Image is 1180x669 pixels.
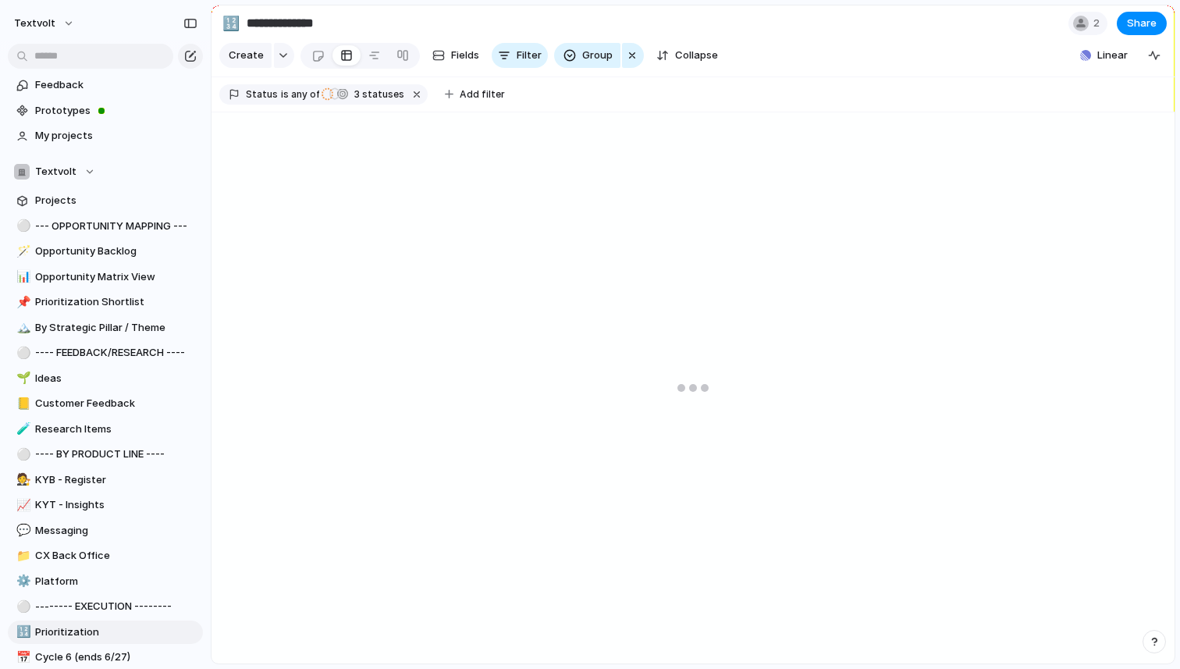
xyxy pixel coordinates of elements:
[8,392,203,415] a: 📒Customer Feedback
[8,443,203,466] div: ⚪---- BY PRODUCT LINE ----
[8,341,203,365] a: ⚪---- FEEDBACK/RESEARCH ----
[14,523,30,539] button: 💬
[16,547,27,565] div: 📁
[16,420,27,438] div: 🧪
[14,294,30,310] button: 📌
[14,320,30,336] button: 🏔️
[16,243,27,261] div: 🪄
[14,472,30,488] button: 🧑‍⚖️
[222,12,240,34] div: 🔢
[14,371,30,386] button: 🌱
[35,396,197,411] span: Customer Feedback
[14,219,30,234] button: ⚪
[35,447,197,462] span: ---- BY PRODUCT LINE ----
[7,11,83,36] button: textvolt
[8,290,203,314] a: 📌Prioritization Shortlist
[35,244,197,259] span: Opportunity Backlog
[35,294,197,310] span: Prioritization Shortlist
[16,521,27,539] div: 💬
[16,446,27,464] div: ⚪
[8,418,203,441] div: 🧪Research Items
[8,519,203,543] a: 💬Messaging
[321,86,407,103] button: 3 statuses
[8,189,203,212] a: Projects
[8,316,203,340] a: 🏔️By Strategic Pillar / Theme
[675,48,718,63] span: Collapse
[1093,16,1104,31] span: 2
[16,217,27,235] div: ⚪
[35,548,197,564] span: CX Back Office
[8,544,203,568] a: 📁CX Back Office
[35,472,197,488] span: KYB - Register
[435,84,514,105] button: Add filter
[8,265,203,289] a: 📊Opportunity Matrix View
[35,193,197,208] span: Projects
[350,87,404,101] span: statuses
[14,345,30,361] button: ⚪
[246,87,278,101] span: Status
[35,320,197,336] span: By Strategic Pillar / Theme
[650,43,724,68] button: Collapse
[35,422,197,437] span: Research Items
[16,344,27,362] div: ⚪
[8,73,203,97] a: Feedback
[1074,44,1134,67] button: Linear
[8,99,203,123] a: Prototypes
[16,318,27,336] div: 🏔️
[582,48,613,63] span: Group
[16,471,27,489] div: 🧑‍⚖️
[16,496,27,514] div: 📈
[14,422,30,437] button: 🧪
[451,48,479,63] span: Fields
[14,244,30,259] button: 🪄
[8,160,203,183] button: Textvolt
[35,128,197,144] span: My projects
[35,523,197,539] span: Messaging
[278,86,322,103] button: isany of
[14,396,30,411] button: 📒
[289,87,319,101] span: any of
[8,215,203,238] a: ⚪--- OPPORTUNITY MAPPING ---
[8,468,203,492] a: 🧑‍⚖️KYB - Register
[1117,12,1167,35] button: Share
[14,497,30,513] button: 📈
[1127,16,1157,31] span: Share
[16,395,27,413] div: 📒
[281,87,289,101] span: is
[219,11,243,36] button: 🔢
[35,345,197,361] span: ---- FEEDBACK/RESEARCH ----
[492,43,548,68] button: Filter
[16,294,27,311] div: 📌
[426,43,485,68] button: Fields
[350,88,362,100] span: 3
[14,447,30,462] button: ⚪
[16,268,27,286] div: 📊
[35,497,197,513] span: KYT - Insights
[229,48,264,63] span: Create
[219,43,272,68] button: Create
[517,48,542,63] span: Filter
[14,16,55,31] span: textvolt
[8,493,203,517] a: 📈KYT - Insights
[8,240,203,263] a: 🪄Opportunity Backlog
[8,124,203,148] a: My projects
[8,367,203,390] a: 🌱Ideas
[35,77,197,93] span: Feedback
[35,103,197,119] span: Prototypes
[1097,48,1128,63] span: Linear
[16,369,27,387] div: 🌱
[35,371,197,386] span: Ideas
[35,164,76,180] span: Textvolt
[14,269,30,285] button: 📊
